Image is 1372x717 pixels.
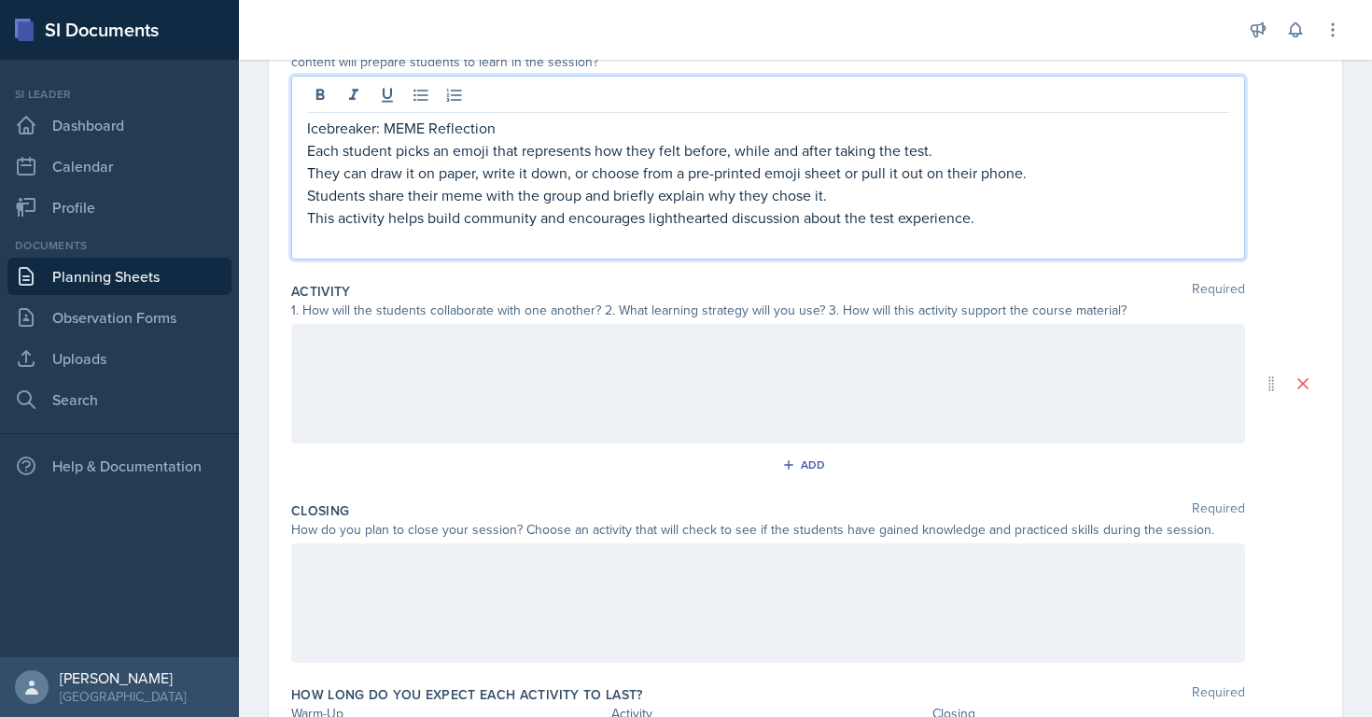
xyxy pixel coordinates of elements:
[307,206,1229,229] p: This activity helps build community and encourages lighthearted discussion about the test experie...
[7,299,231,336] a: Observation Forms
[291,520,1245,540] div: How do you plan to close your session? Choose an activity that will check to see if the students ...
[1192,501,1245,520] span: Required
[7,381,231,418] a: Search
[307,117,1229,139] p: Icebreaker: MEME Reflection
[291,282,351,301] label: Activity
[7,106,231,144] a: Dashboard
[7,86,231,103] div: Si leader
[7,258,231,295] a: Planning Sheets
[307,162,1229,184] p: They can draw it on paper, write it down, or choose from a pre-printed emoji sheet or pull it out...
[60,668,186,687] div: [PERSON_NAME]
[786,457,826,472] div: Add
[60,687,186,706] div: [GEOGRAPHIC_DATA]
[1192,685,1245,704] span: Required
[7,447,231,485] div: Help & Documentation
[1192,282,1245,301] span: Required
[291,501,349,520] label: Closing
[307,184,1229,206] p: Students share their meme with the group and briefly explain why they chose it.
[7,340,231,377] a: Uploads
[7,148,231,185] a: Calendar
[291,685,643,704] label: How long do you expect each activity to last?
[291,301,1245,320] div: 1. How will the students collaborate with one another? 2. What learning strategy will you use? 3....
[7,237,231,254] div: Documents
[7,189,231,226] a: Profile
[776,451,836,479] button: Add
[307,139,1229,162] p: Each student picks an emoji that represents how they felt before, while and after taking the test.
